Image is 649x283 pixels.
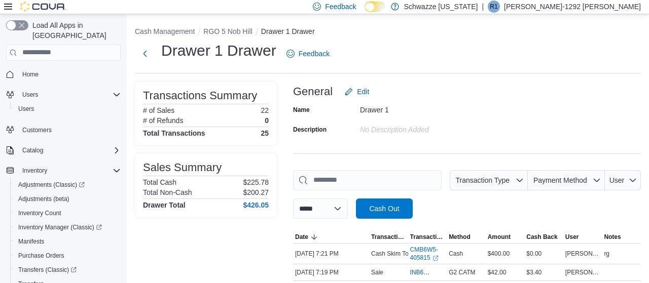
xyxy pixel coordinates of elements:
p: 0 [265,116,269,125]
span: Method [449,233,471,241]
span: Inventory Manager (Classic) [14,221,121,233]
span: $42.00 [488,268,507,276]
a: Transfers (Classic) [10,263,125,277]
a: Feedback [282,44,334,64]
a: Inventory Manager (Classic) [10,220,125,234]
label: Description [293,126,327,134]
span: Purchase Orders [14,250,121,262]
span: G2 CATM [449,268,475,276]
span: Customers [18,123,121,136]
span: Manifests [18,237,44,246]
span: Inventory Manager (Classic) [18,223,102,231]
span: INB6W5-3609354 [410,268,435,276]
button: Cash Back [524,231,563,243]
span: Cash Out [369,204,399,214]
button: Inventory Count [10,206,125,220]
span: Dark Mode [365,12,365,13]
span: Cash Back [526,233,557,241]
h4: Drawer Total [143,201,186,209]
a: Transfers (Classic) [14,264,81,276]
span: Feedback [325,2,356,12]
button: Inventory [18,165,51,177]
h3: Transactions Summary [143,90,257,102]
div: [DATE] 7:21 PM [293,248,369,260]
span: Adjustments (Classic) [14,179,121,191]
input: Dark Mode [365,2,386,12]
h4: 25 [261,129,269,137]
h6: Total Non-Cash [143,188,192,196]
h3: Sales Summary [143,161,222,174]
a: Purchase Orders [14,250,68,262]
span: Users [18,105,34,113]
svg: External link [432,255,439,261]
a: Inventory Count [14,207,65,219]
span: Transaction # [410,233,445,241]
span: Home [18,68,121,80]
span: Adjustments (beta) [14,193,121,205]
span: [PERSON_NAME]-1292 [PERSON_NAME] [565,250,600,258]
button: INB6W5-3609354 [410,266,445,278]
button: Payment Method [528,170,605,190]
button: Transaction Type [369,231,408,243]
span: Payment Method [533,176,587,184]
h1: Drawer 1 Drawer [161,41,276,61]
span: Customers [22,126,52,134]
span: User [565,233,579,241]
div: [DATE] 7:19 PM [293,266,369,278]
span: Inventory [18,165,121,177]
nav: An example of EuiBreadcrumbs [135,26,641,38]
button: Edit [341,82,373,102]
button: Cash Out [356,198,413,219]
button: Inventory [2,164,125,178]
span: Feedback [299,49,330,59]
span: Inventory Count [18,209,61,217]
a: Users [14,103,38,115]
h3: General [293,86,333,98]
button: User [605,170,641,190]
button: Manifests [10,234,125,249]
span: Users [18,89,121,101]
span: User [609,176,625,184]
a: Adjustments (Classic) [14,179,89,191]
button: Notes [602,231,641,243]
span: rg [604,250,609,258]
label: Name [293,106,310,114]
button: Method [447,231,486,243]
p: Cash Skim To Safe [371,250,423,258]
h4: $426.05 [243,201,269,209]
div: $0.00 [524,248,563,260]
span: Transfers (Classic) [14,264,121,276]
h6: # of Refunds [143,116,183,125]
div: No Description added [360,122,496,134]
span: Adjustments (Classic) [18,181,85,189]
span: Inventory [22,167,47,175]
span: Load All Apps in [GEOGRAPHIC_DATA] [28,20,121,41]
p: Sale [371,268,383,276]
button: Purchase Orders [10,249,125,263]
button: Date [293,231,369,243]
span: $400.00 [488,250,510,258]
a: Manifests [14,235,48,248]
button: Users [2,88,125,102]
span: [PERSON_NAME]-3854 [PERSON_NAME] [565,268,600,276]
p: Schwazze [US_STATE] [404,1,478,13]
button: Amount [486,231,525,243]
span: Catalog [22,146,43,154]
button: Drawer 1 Drawer [261,27,315,35]
span: Transaction Type [455,176,510,184]
p: 22 [261,106,269,114]
p: $200.27 [243,188,269,196]
a: Adjustments (beta) [14,193,74,205]
button: Users [10,102,125,116]
span: Amount [488,233,511,241]
p: [PERSON_NAME]-1292 [PERSON_NAME] [504,1,641,13]
input: This is a search bar. As you type, the results lower in the page will automatically filter. [293,170,442,190]
a: Adjustments (Classic) [10,178,125,192]
span: Purchase Orders [18,252,64,260]
span: Transaction Type [371,233,406,241]
h6: Total Cash [143,178,176,186]
button: Transaction Type [450,170,528,190]
button: User [563,231,602,243]
h6: # of Sales [143,106,174,114]
span: Users [14,103,121,115]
